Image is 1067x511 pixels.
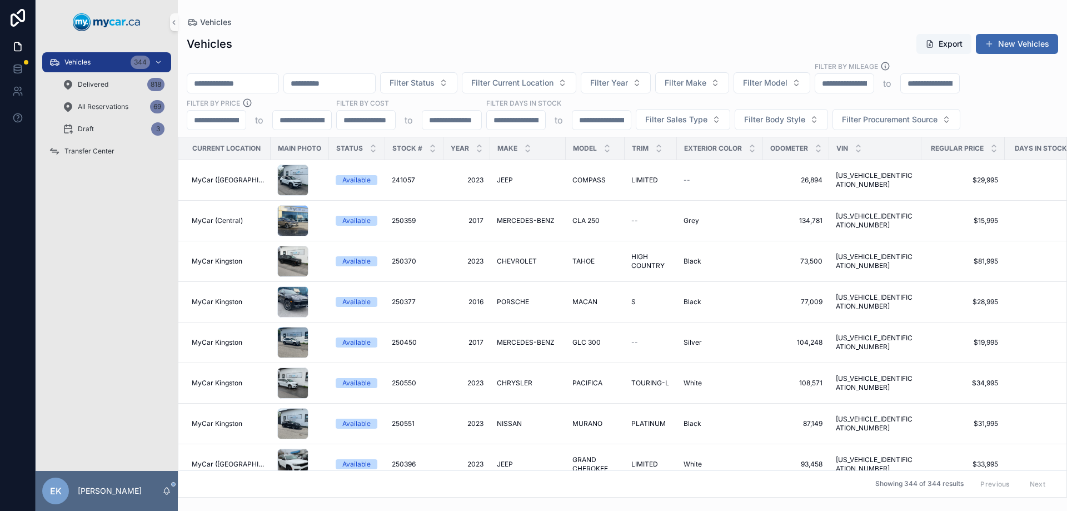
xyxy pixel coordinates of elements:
[342,216,371,226] div: Available
[572,455,618,473] a: GRAND CHEROKEE
[770,460,822,469] a: 93,458
[744,114,805,125] span: Filter Body Style
[928,257,998,266] a: $81,995
[342,175,371,185] div: Available
[56,97,171,117] a: All Reservations69
[392,460,416,469] span: 250396
[631,379,670,388] a: TOURING-L
[572,176,606,185] span: COMPASS
[572,419,602,428] span: MURANO
[875,480,964,489] span: Showing 344 of 344 results
[497,297,559,306] a: PORSCHE
[928,297,998,306] span: $28,995
[192,216,264,225] a: MyCar (Central)
[42,52,171,72] a: Vehicles344
[336,297,378,307] a: Available
[836,455,915,473] span: [US_VEHICLE_IDENTIFICATION_NUMBER]
[572,297,618,306] a: MACAN
[497,419,559,428] a: NISSAN
[631,297,670,306] a: S
[645,114,707,125] span: Filter Sales Type
[200,17,232,28] span: Vehicles
[497,419,522,428] span: NISSAN
[278,144,321,153] span: Main Photo
[928,216,998,225] span: $15,995
[392,297,416,306] span: 250377
[192,297,242,306] span: MyCar Kingston
[450,176,483,185] span: 2023
[572,216,618,225] a: CLA 250
[665,77,706,88] span: Filter Make
[342,378,371,388] div: Available
[770,338,822,347] a: 104,248
[450,216,483,225] a: 2017
[581,72,651,93] button: Select Button
[392,257,416,266] span: 250370
[497,257,559,266] a: CHEVROLET
[64,58,91,67] span: Vehicles
[78,125,94,133] span: Draft
[392,379,416,388] span: 250550
[192,176,264,185] a: MyCar ([GEOGRAPHIC_DATA])
[631,379,669,388] span: TOURING-L
[836,293,915,311] span: [US_VEHICLE_IDENTIFICATION_NUMBER]
[392,419,437,428] a: 250551
[192,379,242,388] span: MyCar Kingston
[572,257,595,266] span: TAHOE
[572,176,618,185] a: COMPASS
[450,460,483,469] span: 2023
[187,17,232,28] a: Vehicles
[342,297,371,307] div: Available
[631,419,666,428] span: PLATINUM
[78,102,128,111] span: All Reservations
[743,77,787,88] span: Filter Model
[928,460,998,469] span: $33,995
[450,297,483,306] span: 2016
[572,216,600,225] span: CLA 250
[684,419,701,428] span: Black
[336,144,363,153] span: Status
[883,77,891,90] p: to
[655,72,729,93] button: Select Button
[78,485,142,497] p: [PERSON_NAME]
[572,419,618,428] a: MURANO
[497,176,559,185] a: JEEP
[336,256,378,266] a: Available
[192,257,242,266] span: MyCar Kingston
[770,379,822,388] a: 108,571
[192,144,261,153] span: Current Location
[836,334,915,351] a: [US_VEHICLE_IDENTIFICATION_NUMBER]
[573,144,597,153] span: Model
[836,415,915,433] a: [US_VEHICLE_IDENTIFICATION_NUMBER]
[342,459,371,469] div: Available
[462,72,576,93] button: Select Button
[631,252,670,270] span: HIGH COUNTRY
[684,419,756,428] a: Black
[684,338,756,347] a: Silver
[928,338,998,347] a: $19,995
[836,212,915,230] a: [US_VEHICLE_IDENTIFICATION_NUMBER]
[192,460,264,469] span: MyCar ([GEOGRAPHIC_DATA])
[450,379,483,388] span: 2023
[392,419,415,428] span: 250551
[631,338,638,347] span: --
[684,297,701,306] span: Black
[42,141,171,161] a: Transfer Center
[770,257,822,266] a: 73,500
[631,297,636,306] span: S
[497,379,559,388] a: CHRYSLER
[832,109,960,130] button: Select Button
[684,297,756,306] a: Black
[192,297,264,306] a: MyCar Kingston
[405,113,413,127] p: to
[392,379,437,388] a: 250550
[770,419,822,428] span: 87,149
[631,176,670,185] a: LIMITED
[131,56,150,69] div: 344
[392,176,415,185] span: 241057
[392,297,437,306] a: 250377
[392,144,422,153] span: Stock #
[450,419,483,428] a: 2023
